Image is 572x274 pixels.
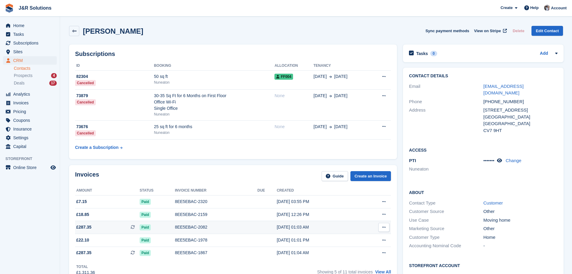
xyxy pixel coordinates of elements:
div: 0 [430,51,437,56]
th: ID [75,61,154,71]
div: 8EE5EBAC-1867 [175,250,257,256]
div: [DATE] 01:04 AM [277,250,359,256]
span: Sites [13,48,49,56]
h2: Subscriptions [75,51,391,57]
div: [DATE] 03:55 PM [277,199,359,205]
span: [DATE] [334,93,347,99]
div: Customer Type [409,234,483,241]
th: Tenancy [313,61,370,71]
span: Account [551,5,567,11]
th: Created [277,186,359,195]
h2: Tasks [416,51,428,56]
div: Home [483,234,558,241]
span: Subscriptions [13,39,49,47]
div: [DATE] 01:01 PM [277,237,359,243]
span: Create [501,5,513,11]
a: menu [3,142,57,151]
a: menu [3,39,57,47]
button: Sync payment methods [425,26,469,36]
a: Preview store [50,164,57,171]
div: [GEOGRAPHIC_DATA] [483,120,558,127]
span: Storefront [5,156,60,162]
span: ••••••• [483,158,495,163]
a: menu [3,90,57,98]
div: Customer Source [409,208,483,215]
div: Create a Subscription [75,144,119,151]
div: Cancelled [75,130,96,136]
a: menu [3,163,57,172]
div: Other [483,208,558,215]
div: 73676 [75,124,154,130]
span: Paid [140,250,151,256]
div: Contact Type [409,200,483,207]
a: Contacts [14,66,57,71]
span: [DATE] [313,93,327,99]
div: Address [409,107,483,134]
span: [DATE] [334,124,347,130]
div: Nuneaton [154,112,275,117]
h2: [PERSON_NAME] [83,27,143,35]
div: - [483,242,558,249]
div: Marketing Source [409,225,483,232]
div: None [274,93,313,99]
a: menu [3,125,57,133]
h2: Invoices [75,171,99,181]
div: Moving home [483,217,558,224]
a: Deals 17 [14,80,57,86]
span: FF004 [274,74,293,80]
div: Phone [409,98,483,105]
div: Other [483,225,558,232]
a: Create an Invoice [350,171,391,181]
th: Booking [154,61,275,71]
div: None [274,124,313,130]
img: stora-icon-8386f47178a22dfd0bd8f6a31ec36ba5ce8667c1dd55bd0f319d3a0aa187defe.svg [5,4,14,13]
div: 8EE5EBAC-2320 [175,199,257,205]
span: £7.15 [76,199,87,205]
a: [EMAIL_ADDRESS][DOMAIN_NAME] [483,84,524,96]
a: Change [506,158,522,163]
span: Invoices [13,99,49,107]
a: menu [3,56,57,65]
h2: Contact Details [409,74,558,79]
span: £287.35 [76,250,92,256]
span: Help [530,5,539,11]
span: View on Stripe [474,28,501,34]
span: PTI [409,158,416,163]
a: menu [3,116,57,125]
div: 8EE5EBAC-2159 [175,211,257,218]
a: View on Stripe [472,26,508,36]
span: Capital [13,142,49,151]
span: [DATE] [313,124,327,130]
span: Analytics [13,90,49,98]
span: Deals [14,80,25,86]
a: Add [540,50,548,57]
div: Use Case [409,217,483,224]
img: Steve Revell [544,5,550,11]
a: menu [3,21,57,30]
div: [DATE] 01:03 AM [277,224,359,230]
div: 50 sq ft [154,73,275,80]
span: Insurance [13,125,49,133]
span: [DATE] [313,73,327,80]
div: [GEOGRAPHIC_DATA] [483,114,558,121]
a: Edit Contact [531,26,563,36]
span: Tasks [13,30,49,38]
a: Customer [483,200,503,205]
span: Prospects [14,73,32,79]
div: Cancelled [75,99,96,105]
div: [PHONE_NUMBER] [483,98,558,105]
span: Paid [140,212,151,218]
span: Paid [140,224,151,230]
span: £18.85 [76,211,89,218]
a: menu [3,30,57,38]
span: Settings [13,134,49,142]
span: Online Store [13,163,49,172]
div: CV7 9HT [483,127,558,134]
div: 82304 [75,73,154,80]
span: [DATE] [334,73,347,80]
div: 4 [51,73,57,78]
div: 8EE5EBAC-2082 [175,224,257,230]
h2: About [409,189,558,195]
span: £287.35 [76,224,92,230]
div: 30-35 Sq Ft for 6 Months on First Floor Office Wi-Fi Single Office [154,93,275,112]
